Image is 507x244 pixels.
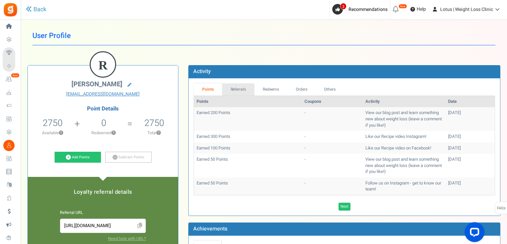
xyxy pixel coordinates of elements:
th: Points [194,96,301,107]
a: Points [194,83,222,96]
td: Like our Recipe video Instagram! [363,131,445,142]
div: [DATE] [448,134,492,140]
span: 2750 [43,116,63,130]
td: Earned 200 Points [194,107,301,131]
div: [DATE] [448,156,492,163]
a: Referrals [222,83,254,96]
a: Next [339,203,350,211]
button: ? [157,131,161,135]
a: Help [408,4,429,15]
p: Redeemed [80,130,126,136]
p: Total [133,130,175,136]
th: Coupons [302,96,363,107]
span: FAQs [497,202,506,215]
td: View our blog post and learn something new about weight loss (leave a comment if you like!) [363,154,445,178]
td: Like our Recipe video on Facebook! [363,142,445,154]
h1: User Profile [32,26,495,45]
h5: 0 [101,118,106,128]
div: [DATE] [448,180,492,186]
button: ? [112,131,116,135]
img: Gratisfaction [3,2,18,17]
p: Available [31,130,74,136]
th: Activity [363,96,445,107]
td: - [302,154,363,178]
h6: Referral URL [60,211,146,215]
a: New [3,74,18,85]
h4: Point Details [28,106,178,112]
span: Recommendations [348,6,388,13]
span: Lotus | Weight Loss Clinic [440,6,493,13]
td: Earned 100 Points [194,142,301,154]
td: View our blog post and learn something new about weight loss (leave a comment if you like!) [363,107,445,131]
a: [EMAIL_ADDRESS][DOMAIN_NAME] [33,91,173,98]
a: Redeems [254,83,288,96]
h5: 2750 [144,118,164,128]
a: Add Points [55,152,101,163]
span: Help [415,6,426,13]
a: Need help with URL? [108,236,146,242]
span: 3 [340,3,346,10]
a: Others [316,83,344,96]
em: New [11,73,20,78]
div: [DATE] [448,110,492,116]
th: Date [445,96,495,107]
td: Earned 50 Points [194,154,301,178]
button: ? [59,131,63,135]
a: Subtract Points [105,152,152,163]
td: - [302,142,363,154]
b: Achievements [193,225,227,233]
b: Activity [193,67,211,75]
span: [PERSON_NAME] [71,79,122,89]
span: Click to Copy [134,220,145,232]
a: Orders [287,83,316,96]
td: Earned 300 Points [194,131,301,142]
td: - [302,131,363,142]
td: - [302,107,363,131]
td: Follow us on Instagram - get to know our team! [363,178,445,195]
em: New [398,4,407,9]
td: Earned 50 Points [194,178,301,195]
figcaption: R [91,52,115,78]
a: 3 Recommendations [332,4,390,15]
h5: Loyalty referral details [34,189,171,195]
td: - [302,178,363,195]
div: [DATE] [448,145,492,151]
